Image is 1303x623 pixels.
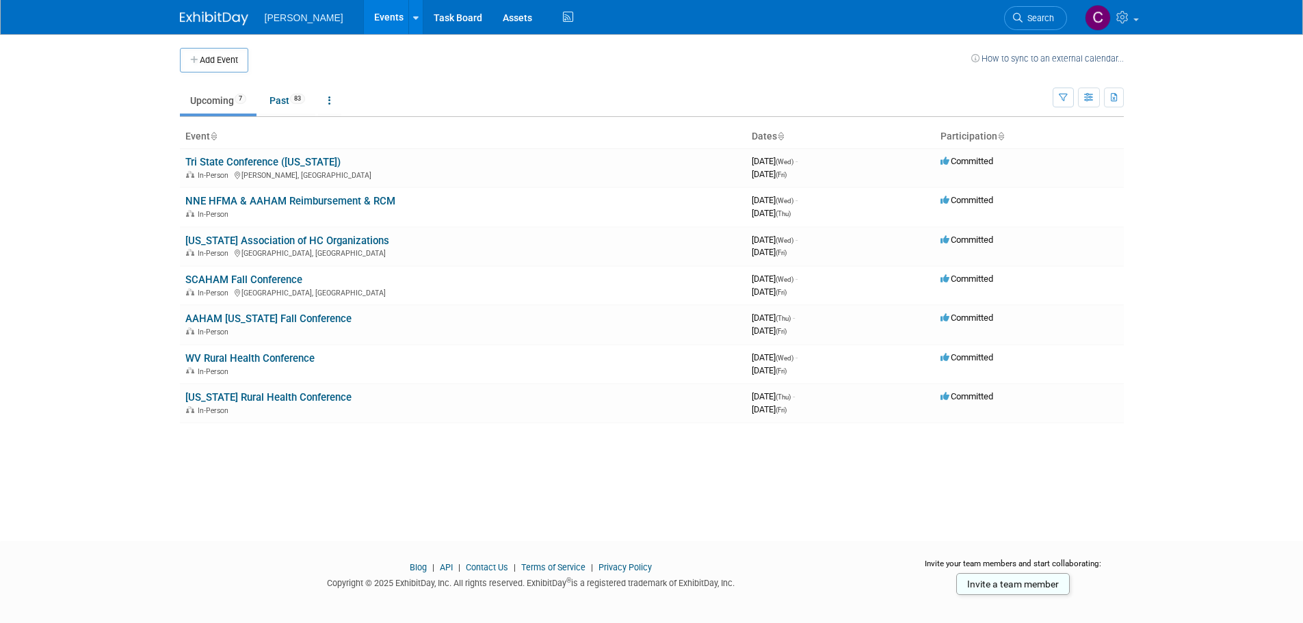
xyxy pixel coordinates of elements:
span: (Wed) [776,158,793,165]
a: Blog [410,562,427,572]
span: - [795,235,798,245]
a: Tri State Conference ([US_STATE]) [185,156,341,168]
span: [DATE] [752,352,798,362]
div: [GEOGRAPHIC_DATA], [GEOGRAPHIC_DATA] [185,247,741,258]
span: In-Person [198,367,233,376]
th: Dates [746,125,935,148]
a: Sort by Start Date [777,131,784,142]
img: ExhibitDay [180,12,248,25]
span: [DATE] [752,274,798,284]
span: Committed [940,235,993,245]
span: [PERSON_NAME] [265,12,343,23]
span: (Wed) [776,237,793,244]
span: [DATE] [752,326,787,336]
a: [US_STATE] Association of HC Organizations [185,235,389,247]
button: Add Event [180,48,248,72]
span: (Thu) [776,315,791,322]
span: (Wed) [776,354,793,362]
span: | [429,562,438,572]
span: Committed [940,391,993,401]
span: Search [1023,13,1054,23]
a: NNE HFMA & AAHAM Reimbursement & RCM [185,195,395,207]
sup: ® [566,576,571,584]
span: Committed [940,195,993,205]
span: [DATE] [752,235,798,245]
span: - [795,195,798,205]
span: - [793,391,795,401]
img: Chris Cobb [1085,5,1111,31]
span: [DATE] [752,247,787,257]
img: In-Person Event [186,367,194,374]
img: In-Person Event [186,210,194,217]
a: Invite a team member [956,573,1070,595]
a: Terms of Service [521,562,585,572]
span: In-Person [198,171,233,180]
span: (Fri) [776,171,787,178]
span: Committed [940,352,993,362]
span: - [793,313,795,323]
a: Contact Us [466,562,508,572]
a: How to sync to an external calendar... [971,53,1124,64]
span: [DATE] [752,287,787,297]
span: [DATE] [752,365,787,375]
span: | [510,562,519,572]
th: Participation [935,125,1124,148]
a: Past83 [259,88,315,114]
span: (Wed) [776,276,793,283]
span: Committed [940,274,993,284]
th: Event [180,125,746,148]
span: - [795,352,798,362]
span: In-Person [198,406,233,415]
img: In-Person Event [186,328,194,334]
div: [PERSON_NAME], [GEOGRAPHIC_DATA] [185,169,741,180]
span: [DATE] [752,156,798,166]
span: (Wed) [776,197,793,204]
span: [DATE] [752,208,791,218]
span: In-Person [198,289,233,297]
a: WV Rural Health Conference [185,352,315,364]
span: 7 [235,94,246,104]
span: [DATE] [752,404,787,414]
span: (Fri) [776,406,787,414]
span: [DATE] [752,391,795,401]
span: 83 [290,94,305,104]
span: - [795,156,798,166]
span: (Fri) [776,328,787,335]
a: Upcoming7 [180,88,256,114]
a: Privacy Policy [598,562,652,572]
span: (Thu) [776,210,791,217]
a: API [440,562,453,572]
a: Search [1004,6,1067,30]
div: Invite your team members and start collaborating: [903,558,1124,579]
a: AAHAM [US_STATE] Fall Conference [185,313,352,325]
a: Sort by Participation Type [997,131,1004,142]
a: SCAHAM Fall Conference [185,274,302,286]
img: In-Person Event [186,249,194,256]
span: (Fri) [776,249,787,256]
span: Committed [940,313,993,323]
span: In-Person [198,328,233,336]
span: (Thu) [776,393,791,401]
a: [US_STATE] Rural Health Conference [185,391,352,403]
img: In-Person Event [186,406,194,413]
span: [DATE] [752,195,798,205]
span: [DATE] [752,313,795,323]
img: In-Person Event [186,289,194,295]
span: [DATE] [752,169,787,179]
span: - [795,274,798,284]
span: (Fri) [776,367,787,375]
span: Committed [940,156,993,166]
a: Sort by Event Name [210,131,217,142]
span: In-Person [198,210,233,219]
span: In-Person [198,249,233,258]
img: In-Person Event [186,171,194,178]
span: (Fri) [776,289,787,296]
span: | [455,562,464,572]
span: | [588,562,596,572]
div: [GEOGRAPHIC_DATA], [GEOGRAPHIC_DATA] [185,287,741,297]
div: Copyright © 2025 ExhibitDay, Inc. All rights reserved. ExhibitDay is a registered trademark of Ex... [180,574,883,589]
